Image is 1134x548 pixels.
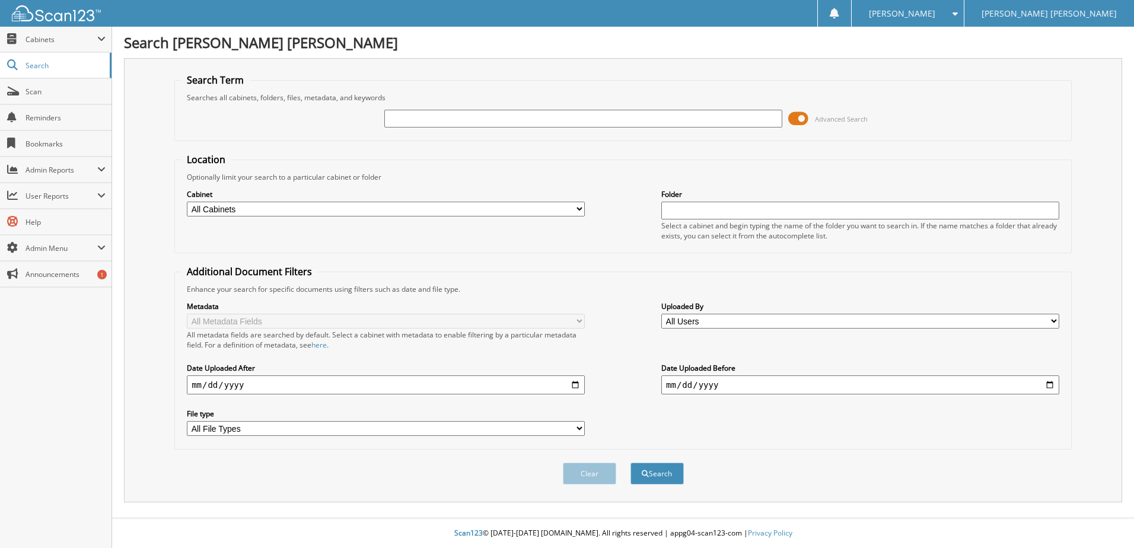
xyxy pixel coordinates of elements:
[982,10,1117,17] span: [PERSON_NAME] [PERSON_NAME]
[181,93,1065,103] div: Searches all cabinets, folders, files, metadata, and keywords
[1075,491,1134,548] iframe: Chat Widget
[181,284,1065,294] div: Enhance your search for specific documents using filters such as date and file type.
[454,528,483,538] span: Scan123
[187,375,585,394] input: start
[26,34,97,44] span: Cabinets
[661,221,1059,241] div: Select a cabinet and begin typing the name of the folder you want to search in. If the name match...
[181,74,250,87] legend: Search Term
[661,301,1059,311] label: Uploaded By
[187,363,585,373] label: Date Uploaded After
[97,270,107,279] div: 1
[661,375,1059,394] input: end
[112,519,1134,548] div: © [DATE]-[DATE] [DOMAIN_NAME]. All rights reserved | appg04-scan123-com |
[187,330,585,350] div: All metadata fields are searched by default. Select a cabinet with metadata to enable filtering b...
[26,269,106,279] span: Announcements
[26,217,106,227] span: Help
[181,172,1065,182] div: Optionally limit your search to a particular cabinet or folder
[26,243,97,253] span: Admin Menu
[187,409,585,419] label: File type
[661,189,1059,199] label: Folder
[181,265,318,278] legend: Additional Document Filters
[26,139,106,149] span: Bookmarks
[12,5,101,21] img: scan123-logo-white.svg
[26,87,106,97] span: Scan
[563,463,616,485] button: Clear
[815,114,868,123] span: Advanced Search
[311,340,327,350] a: here
[26,165,97,175] span: Admin Reports
[748,528,792,538] a: Privacy Policy
[661,363,1059,373] label: Date Uploaded Before
[26,113,106,123] span: Reminders
[26,60,104,71] span: Search
[181,153,231,166] legend: Location
[187,301,585,311] label: Metadata
[869,10,935,17] span: [PERSON_NAME]
[630,463,684,485] button: Search
[26,191,97,201] span: User Reports
[187,189,585,199] label: Cabinet
[124,33,1122,52] h1: Search [PERSON_NAME] [PERSON_NAME]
